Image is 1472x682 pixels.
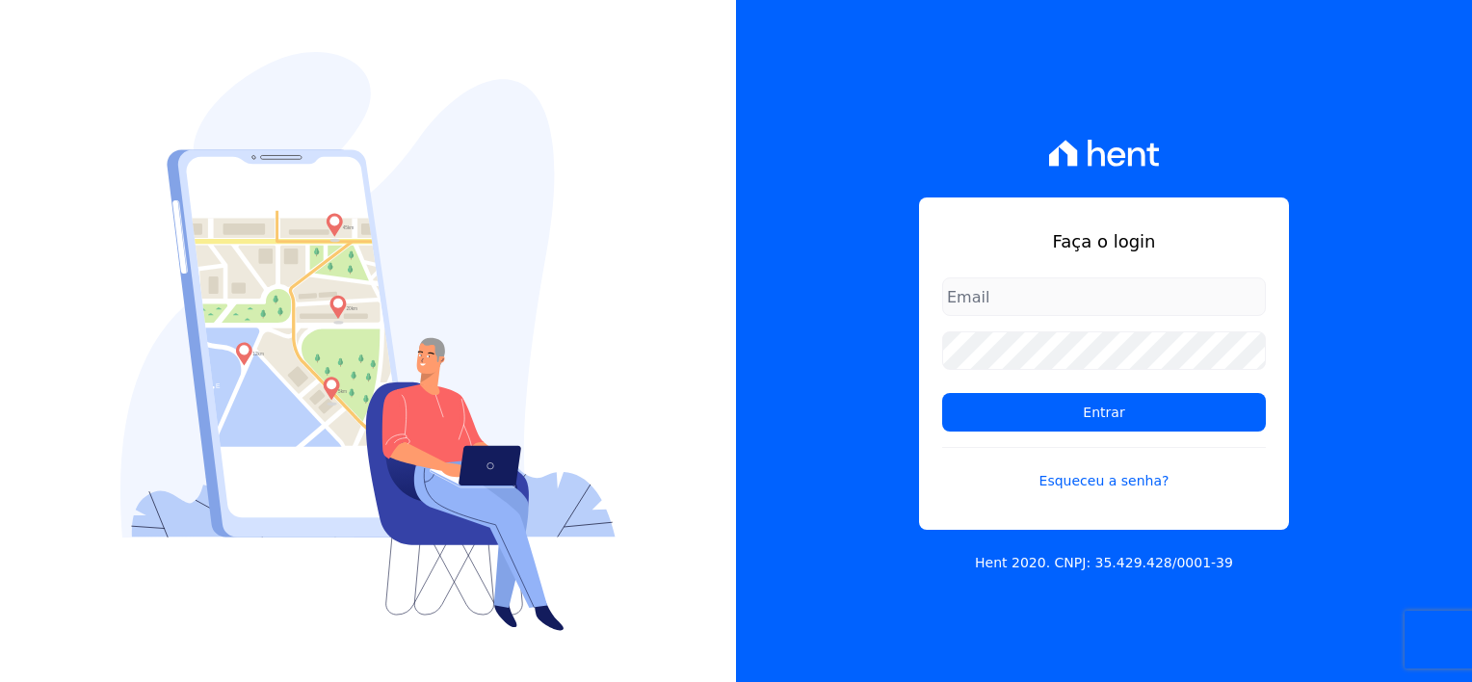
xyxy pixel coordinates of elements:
[975,553,1233,573] p: Hent 2020. CNPJ: 35.429.428/0001-39
[120,52,616,631] img: Login
[942,447,1266,491] a: Esqueceu a senha?
[942,277,1266,316] input: Email
[942,228,1266,254] h1: Faça o login
[942,393,1266,432] input: Entrar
